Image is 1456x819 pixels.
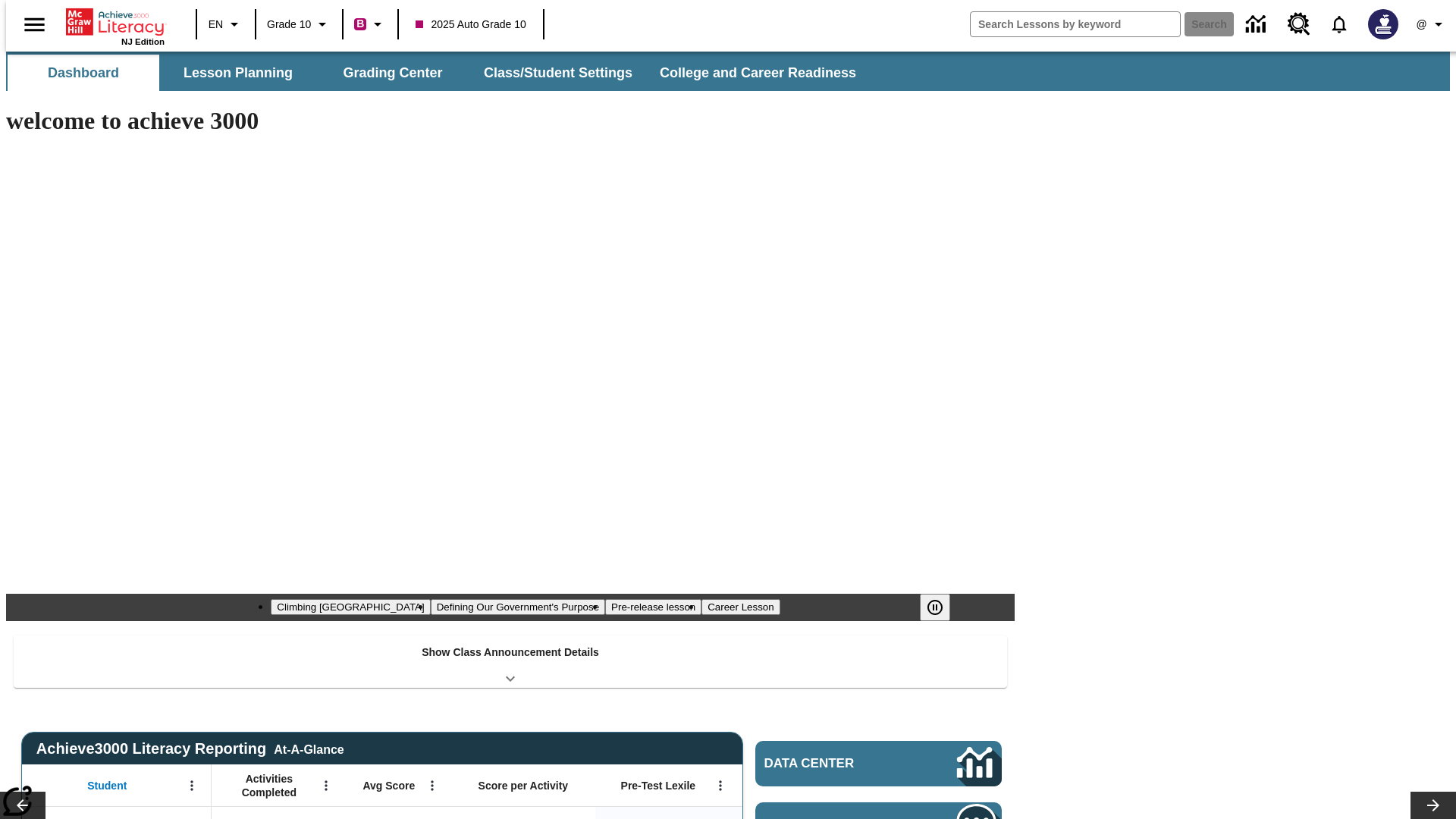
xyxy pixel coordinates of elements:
span: @ [1416,17,1426,33]
a: Home [66,7,165,37]
div: Show Class Announcement Details [14,635,1007,688]
a: Notifications [1319,5,1359,44]
span: 2025 Auto Grade 10 [416,17,526,33]
button: Grade: Grade 10, Select a grade [261,11,337,38]
input: search field [971,12,1180,36]
button: Pause [920,594,950,621]
span: Pre-Test Lexile [621,779,696,792]
span: NJ Edition [121,37,165,46]
button: Lesson carousel, Next [1410,792,1456,819]
button: Slide 4 Career Lesson [701,599,780,615]
div: At-A-Glance [274,740,344,757]
h1: welcome to achieve 3000 [6,107,1015,135]
button: Dashboard [8,55,159,91]
div: SubNavbar [6,52,1450,91]
p: Show Class Announcement Details [422,645,599,661]
button: College and Career Readiness [648,55,868,91]
span: Grade 10 [267,17,311,33]
span: EN [209,17,223,33]
button: Slide 3 Pre-release lesson [605,599,701,615]
a: Data Center [1237,4,1279,45]
div: Home [66,5,165,46]
button: Class/Student Settings [472,55,645,91]
span: Data Center [764,756,906,771]
span: Achieve3000 Literacy Reporting [36,740,344,758]
button: Slide 1 Climbing Mount Tai [271,599,430,615]
button: Open Menu [180,774,203,797]
span: Avg Score [362,779,415,792]
div: SubNavbar [6,55,870,91]
button: Open Menu [421,774,444,797]
span: B [356,14,364,33]
button: Slide 2 Defining Our Government's Purpose [431,599,605,615]
span: Score per Activity [479,779,569,792]
span: Activities Completed [219,772,319,799]
button: Grading Center [317,55,469,91]
a: Resource Center, Will open in new tab [1279,4,1319,45]
img: Avatar [1368,9,1398,39]
a: Data Center [755,741,1002,786]
button: Select a new avatar [1359,5,1407,44]
button: Boost Class color is violet red. Change class color [348,11,393,38]
button: Open side menu [12,2,57,47]
button: Lesson Planning [162,55,314,91]
button: Open Menu [709,774,732,797]
span: Student [87,779,127,792]
button: Open Menu [315,774,337,797]
div: Pause [920,594,965,621]
button: Profile/Settings [1407,11,1456,38]
button: Language: EN, Select a language [202,11,250,38]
